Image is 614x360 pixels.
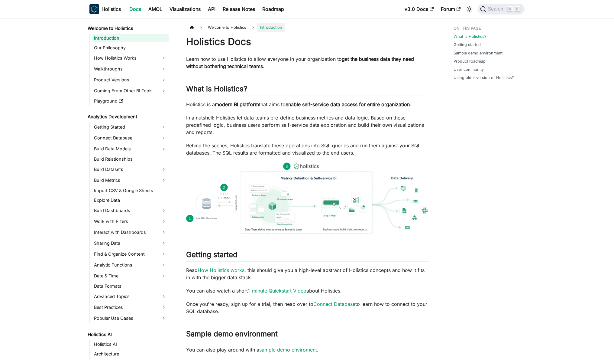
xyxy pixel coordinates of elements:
[205,23,249,32] span: Welcome to Holistics
[92,249,169,259] a: Find & Organize Content
[186,329,429,341] h2: Sample demo environment
[478,4,525,15] button: Search (Command+K)
[92,155,169,163] a: Build Relationships
[186,23,198,32] a: Home page
[92,86,169,96] a: Coming From Other BI Tools
[313,301,355,307] a: Connect Database
[92,44,169,52] a: Our Philosophy
[454,34,486,39] a: What is Holistics?
[86,24,169,33] a: Welcome to Holistics
[186,101,429,108] p: Holistics is a that aims to .
[186,142,429,156] p: Behind the scenes, Holistics translate these operations into SQL queries and run them against you...
[186,23,429,32] nav: Breadcrumbs
[454,75,514,80] a: Using older version of Holistics?
[92,34,169,42] a: Introduction
[454,58,486,64] a: Product roadmap
[92,227,169,237] a: Interact with Dashboards
[92,238,169,248] a: Sharing Data
[186,250,429,262] h2: Getting started
[437,4,464,14] a: Forum
[92,175,169,185] a: Build Metrics
[454,67,484,72] a: User community
[464,4,474,14] button: Switch between dark and light mode (currently light mode)
[257,23,285,32] span: Introduction
[248,288,306,294] a: 1-minute Quickstart Video
[92,186,169,195] a: Import CSV & Google Sheets
[92,64,169,74] a: Walkthroughs
[92,313,169,323] a: Popular Use Cases
[186,162,429,234] img: How Holistics fits in your Data Stack
[186,346,429,353] p: You can also play around with a .
[186,114,429,136] p: In a nutshell: Holistics let data teams pre-define business metrics and data logic. Based on thes...
[219,4,259,14] a: Release Notes
[507,6,513,12] kbd: ⌘
[126,4,145,14] a: Docs
[92,217,169,226] a: Work with Filters
[166,4,204,14] a: Visualizations
[514,6,520,12] kbd: K
[186,267,429,281] p: Read , this should give you a high-level abstract of Holistics concepts and how it fits in with t...
[92,303,169,312] a: Best Practices
[92,271,169,281] a: Date & Time
[215,101,259,107] strong: modern BI platform
[186,55,429,70] p: Learn how to use Holistics to allow everyone in your organization to .
[186,287,429,294] p: You can also watch a short about Holistics.
[92,292,169,301] a: Advanced Topics
[145,4,166,14] a: AMQL
[86,113,169,121] a: Analytics Development
[86,330,169,339] a: Holistics AI
[92,196,169,205] a: Explore Data
[92,133,169,143] a: Connect Database
[92,350,169,358] a: Architecture
[259,4,288,14] a: Roadmap
[89,4,99,14] img: Holistics
[259,347,317,353] a: sample demo enviroment
[486,6,507,12] span: Search
[92,53,169,63] a: How Holistics Works
[92,340,169,349] a: Holistics AI
[92,75,169,85] a: Product Versions
[92,165,169,174] a: Build Datasets
[89,4,121,14] a: HolisticsHolistics
[186,300,429,315] p: Once you're ready, sign up for a trial, then head over to to learn how to connect to your SQL dat...
[286,101,410,107] strong: enable self-service data access for entire organization
[83,18,174,360] nav: Docs sidebar
[102,5,121,13] b: Holistics
[186,36,429,48] h1: Holistics Docs
[92,206,169,215] a: Build Dashboards
[401,4,437,14] a: v3.0 Docs
[454,50,503,56] a: Sample demo environment
[92,97,169,105] a: Playground
[92,144,169,154] a: Build Data Models
[92,282,169,290] a: Data Formats
[92,260,169,270] a: Analytic Functions
[198,267,244,273] a: How Holistics works
[454,42,481,47] a: Getting started
[204,4,219,14] a: API
[92,122,169,132] a: Getting Started
[186,84,429,96] h2: What is Holistics?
